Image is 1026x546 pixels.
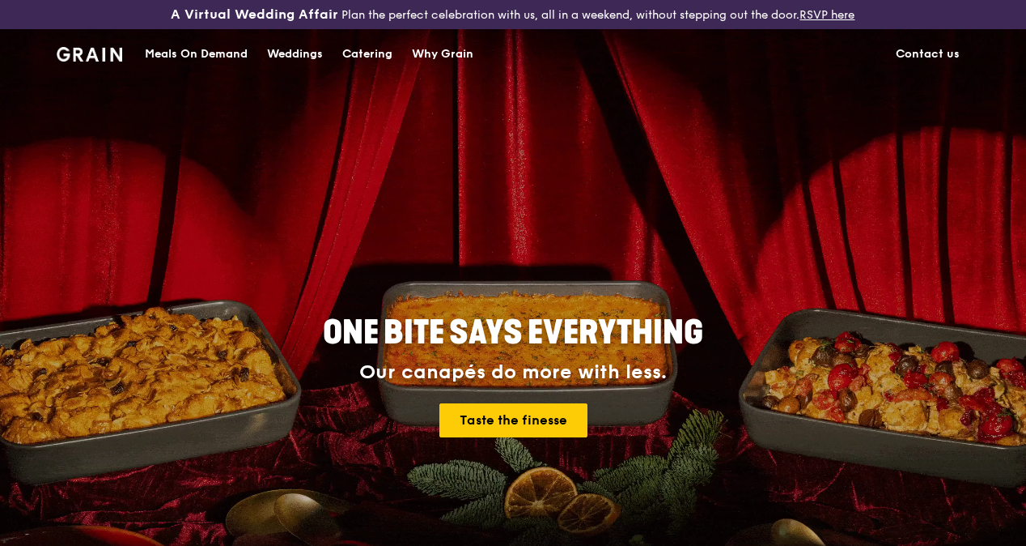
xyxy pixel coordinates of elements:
[886,30,969,79] a: Contact us
[412,30,473,79] div: Why Grain
[57,28,122,77] a: GrainGrain
[171,6,338,23] h3: A Virtual Wedding Affair
[439,403,587,437] a: Taste the finesse
[57,47,122,62] img: Grain
[222,361,804,384] div: Our canapés do more with less.
[145,30,248,79] div: Meals On Demand
[257,30,333,79] a: Weddings
[342,30,392,79] div: Catering
[267,30,323,79] div: Weddings
[402,30,483,79] a: Why Grain
[333,30,402,79] a: Catering
[799,8,854,22] a: RSVP here
[171,6,854,23] div: Plan the perfect celebration with us, all in a weekend, without stepping out the door.
[323,314,703,352] span: ONE BITE SAYS EVERYTHING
